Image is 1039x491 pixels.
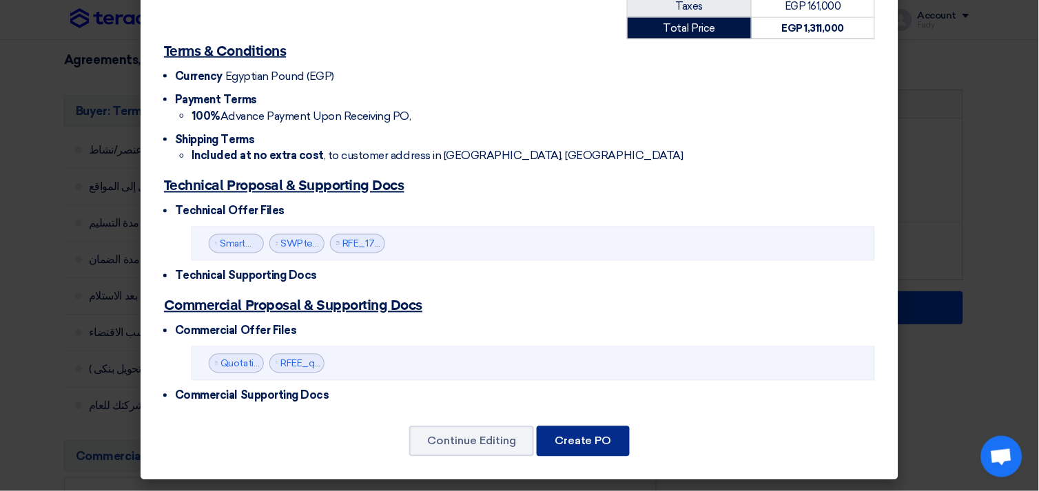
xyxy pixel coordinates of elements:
span: Advance Payment Upon Receiving PO, [192,109,411,123]
a: SmartWeight_Pro_1746684357327.pdf [220,238,393,250]
strong: EGP 1,311,000 [782,22,845,34]
u: Commercial Proposal & Supporting Docs [164,300,422,313]
span: Payment Terms [175,93,257,106]
span: Commercial Offer Files [175,324,296,337]
u: Terms & Conditions [164,45,286,59]
span: Technical Offer Files [175,205,285,218]
strong: Included at no extra cost [192,149,324,163]
a: RFEE_quotation_1752670187893.pdf [280,358,443,370]
strong: 100% [192,109,220,123]
span: Currency [175,70,223,83]
button: Continue Editing [409,426,534,457]
span: Egyptian Pound (EGP) [225,70,334,83]
button: Create PO [537,426,630,457]
a: Quotation_1746685421016.pdf [220,358,356,370]
span: Shipping Terms [175,133,254,146]
u: Technical Proposal & Supporting Docs [164,180,404,194]
a: SWPtechnical_1746685071449.pdf [281,238,438,250]
span: Commercial Supporting Docs [175,389,329,402]
div: Open chat [981,436,1022,477]
li: , to customer address in [GEOGRAPHIC_DATA], [GEOGRAPHIC_DATA] [192,148,875,165]
td: Total Price [628,17,752,39]
a: RFE_1752670563121.pdf [342,238,447,250]
span: Technical Supporting Docs [175,269,317,282]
